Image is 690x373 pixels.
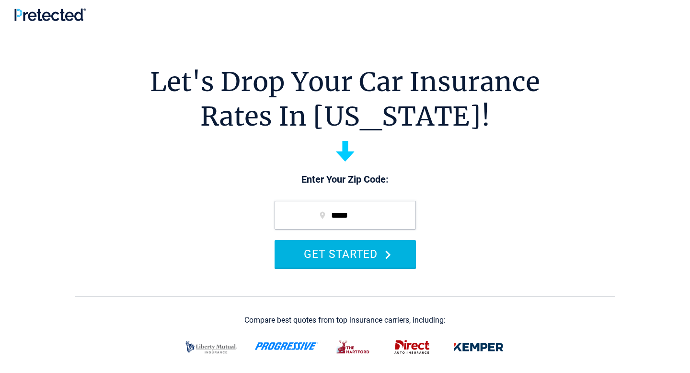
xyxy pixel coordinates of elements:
[275,201,416,230] input: zip code
[150,65,540,134] h1: Let's Drop Your Car Insurance Rates In [US_STATE]!
[389,335,436,360] img: direct
[330,335,377,360] img: thehartford
[254,342,319,350] img: progressive
[244,316,446,325] div: Compare best quotes from top insurance carriers, including:
[265,173,425,186] p: Enter Your Zip Code:
[14,8,86,21] img: Pretected Logo
[447,335,510,360] img: kemper
[275,240,416,268] button: GET STARTED
[180,335,243,360] img: liberty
